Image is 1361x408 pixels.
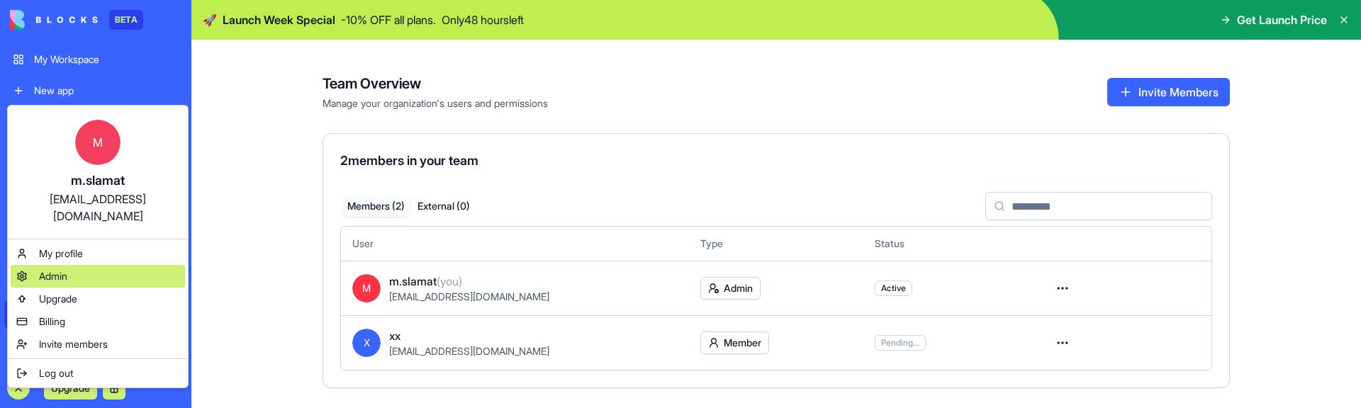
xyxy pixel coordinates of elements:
a: Billing [11,310,185,333]
span: Log out [39,366,73,380]
span: Invite members [39,337,108,351]
div: m.slamat [22,171,174,191]
span: M [75,120,121,165]
span: Recent [4,190,187,201]
a: Mm.slamat[EMAIL_ADDRESS][DOMAIN_NAME] [11,108,185,236]
a: Admin [11,265,185,288]
span: Upgrade [39,292,77,306]
div: [EMAIL_ADDRESS][DOMAIN_NAME] [22,191,174,225]
span: My profile [39,246,83,261]
a: Invite members [11,333,185,356]
a: My profile [11,242,185,265]
span: Admin [39,269,67,283]
span: Billing [39,314,65,329]
a: Upgrade [11,288,185,310]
